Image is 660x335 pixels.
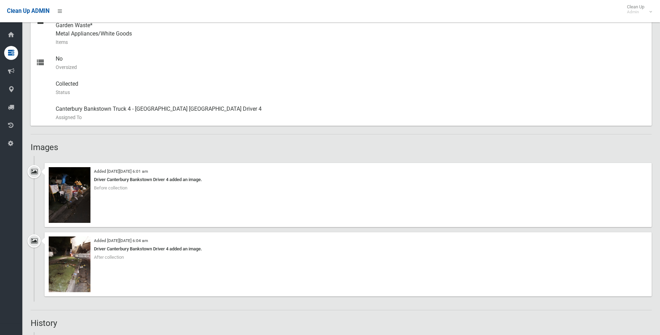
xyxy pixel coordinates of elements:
[31,319,652,328] h2: History
[56,101,646,126] div: Canterbury Bankstown Truck 4 - [GEOGRAPHIC_DATA] [GEOGRAPHIC_DATA] Driver 4
[627,9,644,15] small: Admin
[94,238,148,243] small: Added [DATE][DATE] 6:04 am
[56,38,646,46] small: Items
[49,167,90,223] img: 2025-03-2506.00.101993721212930144402.jpg
[56,113,646,122] small: Assigned To
[31,143,652,152] h2: Images
[49,245,647,253] div: Driver Canterbury Bankstown Driver 4 added an image.
[49,176,647,184] div: Driver Canterbury Bankstown Driver 4 added an image.
[94,255,124,260] span: After collection
[7,8,49,14] span: Clean Up ADMIN
[56,50,646,76] div: No
[94,185,127,190] span: Before collection
[56,88,646,96] small: Status
[56,76,646,101] div: Collected
[56,63,646,71] small: Oversized
[623,4,651,15] span: Clean Up
[94,169,148,174] small: Added [DATE][DATE] 6:01 am
[49,236,90,292] img: 2025-03-2506.03.571063567663253560454.jpg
